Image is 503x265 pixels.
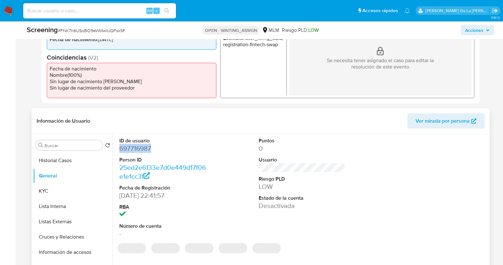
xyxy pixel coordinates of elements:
[492,7,498,14] a: Salir
[362,7,398,14] span: Accesos rápidos
[156,8,157,14] span: s
[117,243,146,253] span: ‌
[151,243,180,253] span: ‌
[282,27,318,34] span: Riesgo PLD:
[27,25,58,35] b: Screening
[461,25,494,35] button: Acciones
[259,156,345,163] dt: Usuario
[119,204,206,211] dt: RBA
[259,144,345,153] dd: 0
[185,243,213,253] span: ‌
[147,8,152,14] span: Alt
[45,143,100,148] input: Buscar
[308,26,318,34] span: LOW
[23,7,176,15] input: Buscar usuario o caso...
[259,175,345,183] dt: Riesgo PLD
[219,243,247,253] span: ‌
[119,156,206,163] dt: Person ID
[119,229,206,238] dd: -
[33,199,113,214] button: Lista Interna
[119,137,206,144] dt: ID de usuario
[119,191,206,200] dd: [DATE] 22:41:57
[38,143,43,148] button: Buscar
[252,243,281,253] span: ‌
[465,25,483,35] span: Acciones
[416,113,470,129] span: Ver mirada por persona
[160,6,173,15] button: search-icon
[259,201,345,210] dd: Desactivada
[407,113,485,129] button: Ver mirada por persona
[425,8,490,14] p: javier.gutierrez@mercadolibre.com.mx
[37,118,90,124] h1: Información de Usuario
[404,8,410,13] a: Notificaciones
[259,195,345,202] dt: Estado de la cuenta
[119,223,206,230] dt: Número de cuenta
[119,163,206,181] a: 25ed2e6133e7d0e449d17f06e1e1cc3f
[491,15,500,20] span: 3.161.2
[105,143,110,150] button: Volver al orden por defecto
[259,137,345,144] dt: Puntos
[33,153,113,168] button: Historial Casos
[33,229,113,245] button: Cruces y Relaciones
[33,183,113,199] button: KYC
[33,245,113,260] button: Información de accesos
[119,144,206,153] dd: 697716987
[33,168,113,183] button: General
[202,26,259,35] p: OPEN - WAITING_ASSIGN
[33,214,113,229] button: Listas Externas
[58,27,125,34] span: # FNK7h6USoBO9eWMwlUQFsxSF
[262,27,279,34] div: MLM
[119,184,206,191] dt: Fecha de Registración
[259,182,345,191] dd: LOW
